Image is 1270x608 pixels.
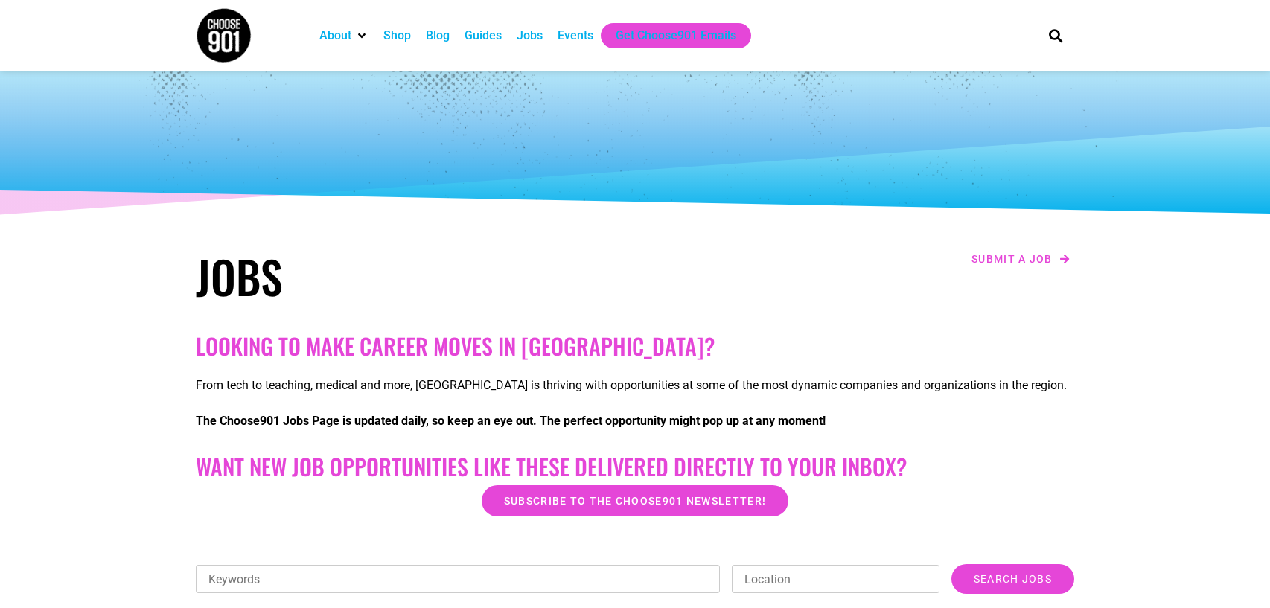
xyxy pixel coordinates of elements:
a: Subscribe to the Choose901 newsletter! [482,485,788,516]
h2: Want New Job Opportunities like these Delivered Directly to your Inbox? [196,453,1074,480]
h1: Jobs [196,249,628,303]
a: Jobs [517,27,543,45]
p: From tech to teaching, medical and more, [GEOGRAPHIC_DATA] is thriving with opportunities at some... [196,377,1074,394]
nav: Main nav [312,23,1024,48]
a: Get Choose901 Emails [616,27,736,45]
input: Location [732,565,939,593]
a: Shop [383,27,411,45]
h2: Looking to make career moves in [GEOGRAPHIC_DATA]? [196,333,1074,359]
input: Keywords [196,565,720,593]
div: Search [1044,23,1068,48]
span: Subscribe to the Choose901 newsletter! [504,496,766,506]
input: Search Jobs [951,564,1074,594]
a: Guides [465,27,502,45]
div: About [312,23,376,48]
a: Blog [426,27,450,45]
strong: The Choose901 Jobs Page is updated daily, so keep an eye out. The perfect opportunity might pop u... [196,414,826,428]
span: Submit a job [971,254,1053,264]
a: Submit a job [967,249,1074,269]
a: About [319,27,351,45]
a: Events [558,27,593,45]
